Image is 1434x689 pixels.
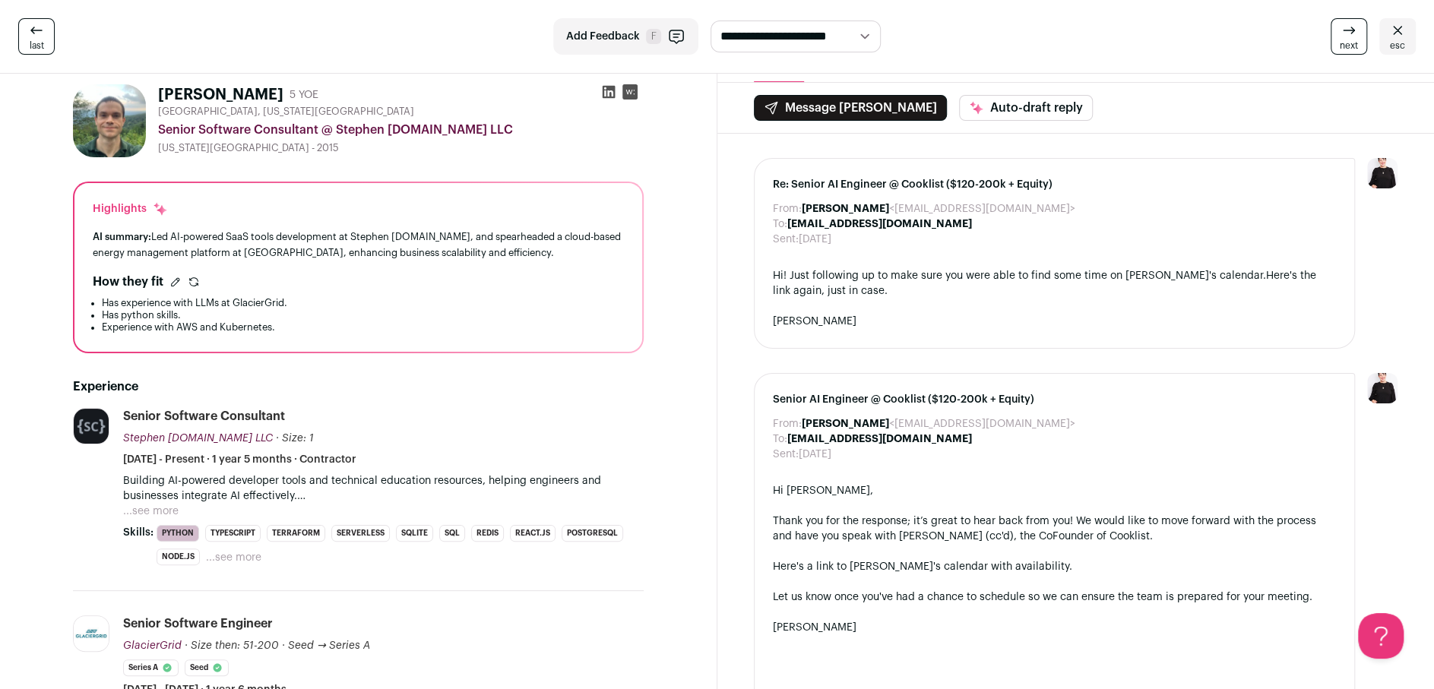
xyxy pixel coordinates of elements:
[73,84,146,157] img: 5b99bfa4bff5f17200dfdaff2000bf63da2125216c96769ed97f25323bc6bd97.jpg
[123,615,273,632] div: Senior Software Engineer
[74,616,109,651] img: 632247908e6b466baa2d6e29b59e04618800acfd6bc264ef8d50b0f83ed8cce2.jpg
[799,232,831,247] dd: [DATE]
[93,201,168,216] div: Highlights
[802,419,889,429] b: [PERSON_NAME]
[1390,40,1405,52] span: esc
[959,95,1093,121] button: Auto-draft reply
[185,659,229,676] li: Seed
[93,232,151,242] span: AI summary:
[773,268,1337,299] div: Hi! Just following up to make sure you were able to find some time on [PERSON_NAME]'s calendar.
[123,433,273,444] span: Stephen [DOMAIN_NAME] LLC
[123,452,356,467] span: [DATE] - Present · 1 year 5 months · Contractor
[773,416,802,431] dt: From:
[646,29,661,44] span: F
[773,392,1337,407] span: Senior AI Engineer @ Cooklist ($120-200k + Equity)
[74,409,109,444] img: b5cc506ac67fd61951fe8777589d121df16bb78291d581b139475a6b7890e691.jpg
[123,640,182,651] span: GlacierGrid
[787,434,972,444] b: [EMAIL_ADDRESS][DOMAIN_NAME]
[773,201,802,216] dt: From:
[802,416,1075,431] dd: <[EMAIL_ADDRESS][DOMAIN_NAME]>
[773,431,787,447] dt: To:
[773,589,1337,605] div: Let us know once you've had a chance to schedule so we can ensure the team is prepared for your m...
[553,18,698,55] button: Add Feedback F
[157,525,199,542] li: Python
[773,177,1337,192] span: Re: Senior AI Engineer @ Cooklist ($120-200k + Equity)
[773,447,799,462] dt: Sent:
[123,504,179,519] button: ...see more
[510,525,556,542] li: React.js
[267,525,325,542] li: Terraform
[157,548,200,565] li: Node.js
[123,473,644,504] p: Building AI-powered developer tools and technical education resources, helping engineers and busi...
[93,273,163,291] h2: How they fit
[787,219,972,229] b: [EMAIL_ADDRESS][DOMAIN_NAME]
[123,659,179,676] li: Series A
[773,216,787,232] dt: To:
[102,309,624,321] li: Has python skills.
[290,87,318,103] div: 5 YOE
[396,525,433,542] li: SQLite
[158,121,644,139] div: Senior Software Consultant @ Stephen [DOMAIN_NAME] LLC
[773,483,1337,498] div: Hi [PERSON_NAME],
[158,106,414,118] span: [GEOGRAPHIC_DATA], [US_STATE][GEOGRAPHIC_DATA]
[562,525,623,542] li: PostgreSQL
[1358,613,1404,659] iframe: Help Scout Beacon - Open
[773,514,1337,544] div: Thank you for the response; it’s great to hear back from you! We would like to move forward with ...
[288,640,370,651] span: Seed → Series A
[802,204,889,214] b: [PERSON_NAME]
[1367,158,1398,188] img: 9240684-medium_jpg
[471,525,504,542] li: Redis
[18,18,55,55] a: last
[102,297,624,309] li: Has experience with LLMs at GlacierGrid.
[802,201,1075,216] dd: <[EMAIL_ADDRESS][DOMAIN_NAME]>
[123,408,285,425] div: Senior Software Consultant
[185,640,279,651] span: · Size then: 51-200
[102,321,624,333] li: Experience with AWS and Kubernetes.
[1367,373,1398,403] img: 9240684-medium_jpg
[158,84,283,106] h1: [PERSON_NAME]
[205,525,261,542] li: TypeScript
[282,638,285,653] span: ·
[1340,40,1358,52] span: next
[566,29,640,44] span: Add Feedback
[123,525,154,540] span: Skills:
[93,229,624,261] div: Led AI-powered SaaS tools development at Stephen [DOMAIN_NAME], and spearheaded a cloud-based ene...
[30,40,44,52] span: last
[1379,18,1416,55] a: esc
[439,525,465,542] li: SQL
[331,525,390,542] li: Serverless
[773,620,1337,635] div: [PERSON_NAME]
[799,447,831,462] dd: [DATE]
[754,95,947,121] button: Message [PERSON_NAME]
[276,433,314,444] span: · Size: 1
[1331,18,1367,55] a: next
[773,314,1337,329] div: [PERSON_NAME]
[158,142,644,154] div: [US_STATE][GEOGRAPHIC_DATA] - 2015
[206,550,261,565] button: ...see more
[773,232,799,247] dt: Sent:
[73,378,644,396] h2: Experience
[773,561,1072,572] a: Here's a link to [PERSON_NAME]'s calendar with availability.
